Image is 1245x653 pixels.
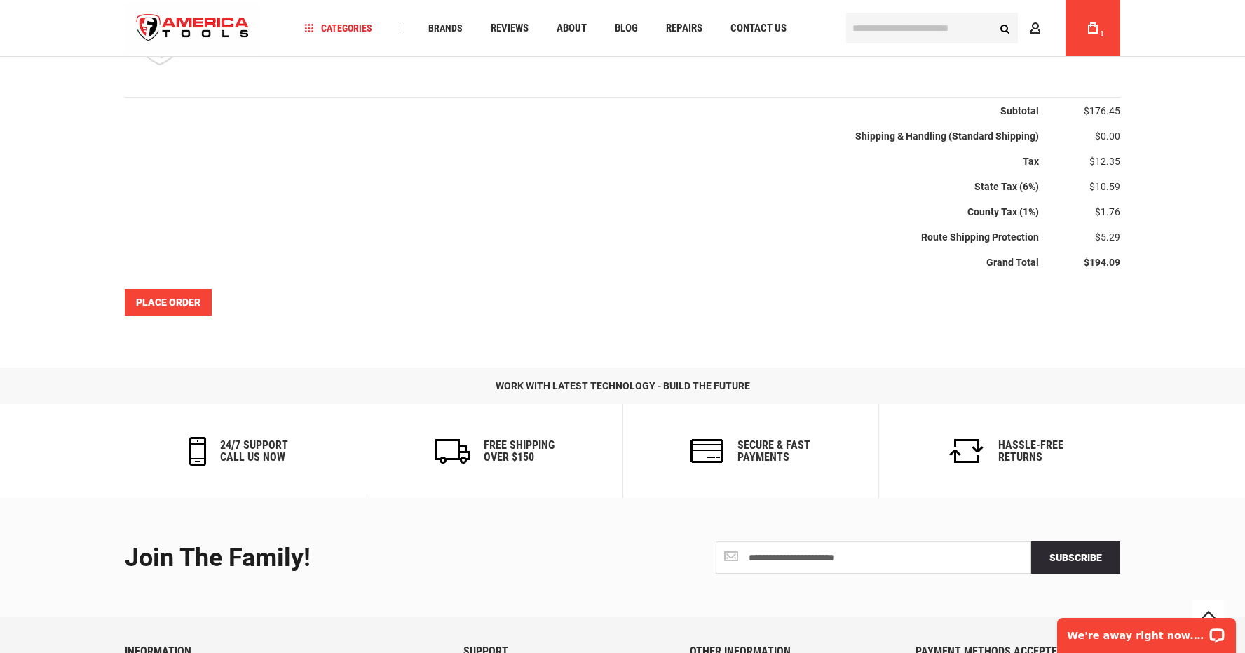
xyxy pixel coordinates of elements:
span: $176.45 [1084,105,1120,116]
a: Blog [608,19,644,38]
span: Tax [1023,156,1039,167]
span: Repairs [666,23,702,34]
h6: 24/7 support call us now [220,439,288,464]
span: Categories [305,23,372,33]
a: Reviews [484,19,535,38]
a: About [550,19,593,38]
span: $0.00 [1095,130,1120,142]
span: $1.76 [1095,206,1120,217]
h6: Hassle-Free Returns [998,439,1063,464]
span: Blog [615,23,638,34]
span: Contact Us [730,23,787,34]
span: $5.29 [1095,231,1120,243]
button: Place Order [125,289,212,316]
span: $10.59 [1089,181,1120,192]
h6: Free Shipping Over $150 [484,439,555,464]
th: Route Shipping Protection [125,224,1039,250]
a: Repairs [660,19,709,38]
th: State Tax (6%) [125,174,1039,199]
span: About [557,23,587,34]
a: Contact Us [724,19,793,38]
iframe: LiveChat chat widget [1048,609,1245,653]
th: Shipping & Handling (Standard Shipping) [125,123,1039,149]
th: Subtotal [125,98,1039,124]
img: America Tools [125,2,261,55]
a: Categories [299,19,379,38]
span: Brands [428,23,463,33]
span: Reviews [491,23,529,34]
button: Subscribe [1031,541,1120,574]
span: $194.09 [1084,257,1120,268]
a: Brands [422,19,469,38]
button: Search [991,15,1018,41]
h6: secure & fast payments [737,439,810,464]
strong: Grand Total [986,257,1039,268]
div: Join the Family! [125,544,612,572]
th: County Tax (1%) [125,199,1039,224]
span: Subscribe [1049,552,1102,563]
span: 1 [1100,30,1104,38]
a: store logo [125,2,261,55]
span: Place Order [136,297,200,308]
span: $12.35 [1089,156,1120,167]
